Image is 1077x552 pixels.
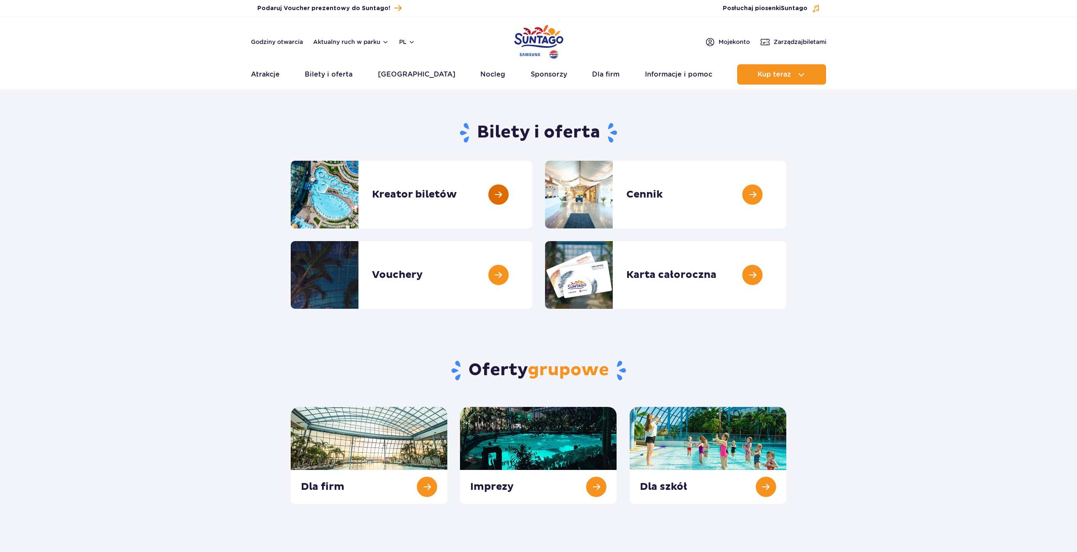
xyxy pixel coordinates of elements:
a: Podaruj Voucher prezentowy do Suntago! [257,3,402,14]
button: Kup teraz [737,64,826,85]
a: Zarządzajbiletami [760,37,826,47]
a: Bilety i oferta [305,64,353,85]
button: pl [399,38,415,46]
a: Atrakcje [251,64,280,85]
h2: Oferty [291,360,786,382]
a: Godziny otwarcia [251,38,303,46]
span: Moje konto [719,38,750,46]
a: Nocleg [480,64,505,85]
span: Zarządzaj biletami [774,38,826,46]
a: Mojekonto [705,37,750,47]
a: Park of Poland [514,21,563,60]
a: Sponsorzy [531,64,567,85]
span: Podaruj Voucher prezentowy do Suntago! [257,4,390,13]
h1: Bilety i oferta [291,122,786,144]
span: Posłuchaj piosenki [723,4,807,13]
a: Informacje i pomoc [645,64,712,85]
a: Dla firm [592,64,620,85]
span: grupowe [528,360,609,381]
span: Suntago [781,5,807,11]
span: Kup teraz [757,71,791,78]
button: Posłuchaj piosenkiSuntago [723,4,820,13]
a: [GEOGRAPHIC_DATA] [378,64,455,85]
button: Aktualny ruch w parku [313,38,389,45]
